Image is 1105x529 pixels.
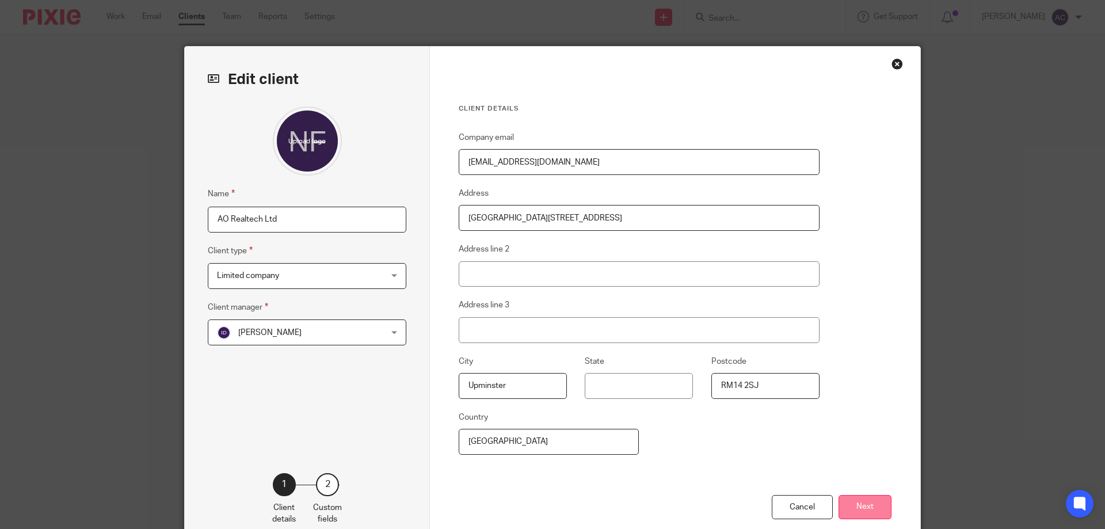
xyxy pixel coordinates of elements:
[711,356,746,367] label: Postcode
[585,356,604,367] label: State
[208,244,253,257] label: Client type
[459,412,488,423] label: Country
[313,502,342,526] p: Custom fields
[208,187,235,200] label: Name
[208,70,406,89] h2: Edit client
[839,495,891,520] button: Next
[891,58,903,70] div: Close this dialog window
[459,104,820,113] h3: Client details
[217,326,231,340] img: svg%3E
[316,473,339,496] div: 2
[273,473,296,496] div: 1
[238,329,302,337] span: [PERSON_NAME]
[459,132,514,143] label: Company email
[772,495,833,520] div: Cancel
[217,272,279,280] span: Limited company
[208,300,268,314] label: Client manager
[272,502,296,526] p: Client details
[459,356,473,367] label: City
[459,243,509,255] label: Address line 2
[459,299,509,311] label: Address line 3
[459,188,489,199] label: Address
